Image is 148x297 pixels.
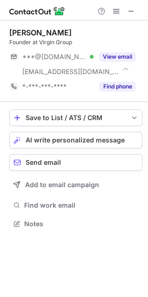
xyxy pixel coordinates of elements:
button: AI write personalized message [9,132,142,148]
span: ***@[DOMAIN_NAME] [22,53,87,61]
button: Send email [9,154,142,171]
button: Notes [9,217,142,230]
img: ContactOut v5.3.10 [9,6,65,17]
span: AI write personalized message [26,136,125,144]
button: Reveal Button [99,52,136,61]
button: save-profile-one-click [9,109,142,126]
span: [EMAIL_ADDRESS][DOMAIN_NAME] [22,67,119,76]
span: Add to email campaign [25,181,99,189]
span: Find work email [24,201,139,209]
div: Save to List / ATS / CRM [26,114,126,121]
button: Add to email campaign [9,176,142,193]
div: [PERSON_NAME] [9,28,72,37]
div: Founder at Virgin Group [9,38,142,47]
button: Find work email [9,199,142,212]
span: Notes [24,220,139,228]
span: Send email [26,159,61,166]
button: Reveal Button [99,82,136,91]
